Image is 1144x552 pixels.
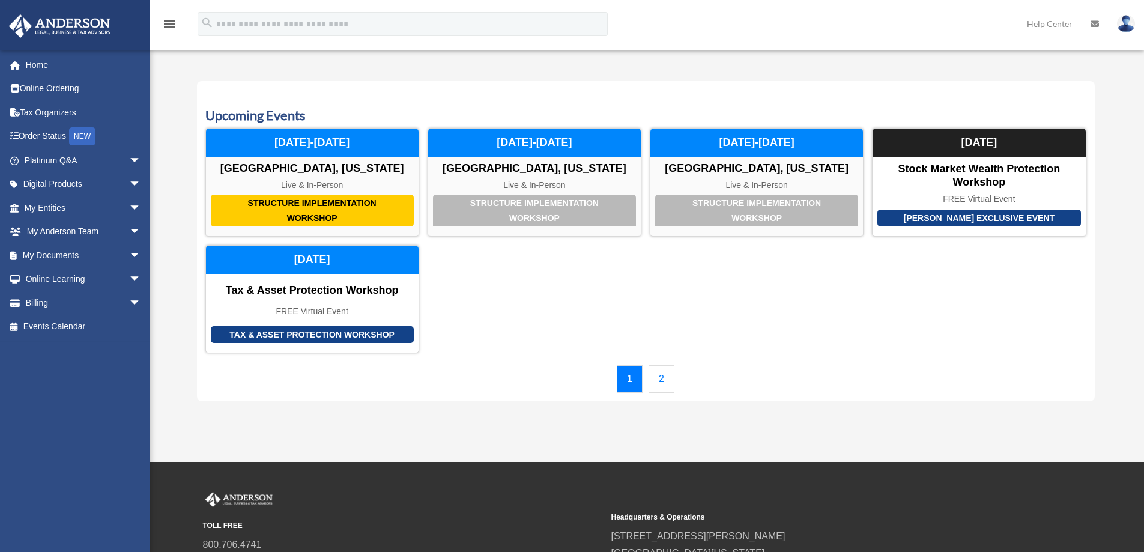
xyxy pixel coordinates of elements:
[8,53,159,77] a: Home
[129,148,153,173] span: arrow_drop_down
[203,492,275,508] img: Anderson Advisors Platinum Portal
[650,162,863,175] div: [GEOGRAPHIC_DATA], [US_STATE]
[8,148,159,172] a: Platinum Q&Aarrow_drop_down
[206,246,419,274] div: [DATE]
[8,243,159,267] a: My Documentsarrow_drop_down
[205,245,419,353] a: Tax & Asset Protection Workshop Tax & Asset Protection Workshop FREE Virtual Event [DATE]
[8,267,159,291] a: Online Learningarrow_drop_down
[650,129,863,157] div: [DATE]-[DATE]
[611,511,1011,524] small: Headquarters & Operations
[8,196,159,220] a: My Entitiesarrow_drop_down
[5,14,114,38] img: Anderson Advisors Platinum Portal
[206,306,419,317] div: FREE Virtual Event
[211,326,414,344] div: Tax & Asset Protection Workshop
[8,77,159,101] a: Online Ordering
[872,128,1086,237] a: [PERSON_NAME] Exclusive Event Stock Market Wealth Protection Workshop FREE Virtual Event [DATE]
[649,365,674,393] a: 2
[428,180,641,190] div: Live & In-Person
[8,100,159,124] a: Tax Organizers
[428,129,641,157] div: [DATE]-[DATE]
[129,291,153,315] span: arrow_drop_down
[129,172,153,197] span: arrow_drop_down
[162,17,177,31] i: menu
[433,195,636,226] div: Structure Implementation Workshop
[428,128,641,237] a: Structure Implementation Workshop [GEOGRAPHIC_DATA], [US_STATE] Live & In-Person [DATE]-[DATE]
[205,106,1086,125] h3: Upcoming Events
[873,194,1085,204] div: FREE Virtual Event
[206,180,419,190] div: Live & In-Person
[877,210,1080,227] div: [PERSON_NAME] Exclusive Event
[129,267,153,292] span: arrow_drop_down
[201,16,214,29] i: search
[8,220,159,244] a: My Anderson Teamarrow_drop_down
[205,128,419,237] a: Structure Implementation Workshop [GEOGRAPHIC_DATA], [US_STATE] Live & In-Person [DATE]-[DATE]
[8,172,159,196] a: Digital Productsarrow_drop_down
[617,365,643,393] a: 1
[162,21,177,31] a: menu
[1117,15,1135,32] img: User Pic
[873,163,1085,189] div: Stock Market Wealth Protection Workshop
[129,220,153,244] span: arrow_drop_down
[129,196,153,220] span: arrow_drop_down
[203,520,603,532] small: TOLL FREE
[873,129,1085,157] div: [DATE]
[69,127,95,145] div: NEW
[8,291,159,315] a: Billingarrow_drop_down
[206,129,419,157] div: [DATE]-[DATE]
[650,128,864,237] a: Structure Implementation Workshop [GEOGRAPHIC_DATA], [US_STATE] Live & In-Person [DATE]-[DATE]
[211,195,414,226] div: Structure Implementation Workshop
[8,124,159,149] a: Order StatusNEW
[611,531,785,541] a: [STREET_ADDRESS][PERSON_NAME]
[8,315,153,339] a: Events Calendar
[650,180,863,190] div: Live & In-Person
[655,195,858,226] div: Structure Implementation Workshop
[206,162,419,175] div: [GEOGRAPHIC_DATA], [US_STATE]
[203,539,262,550] a: 800.706.4741
[129,243,153,268] span: arrow_drop_down
[206,284,419,297] div: Tax & Asset Protection Workshop
[428,162,641,175] div: [GEOGRAPHIC_DATA], [US_STATE]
